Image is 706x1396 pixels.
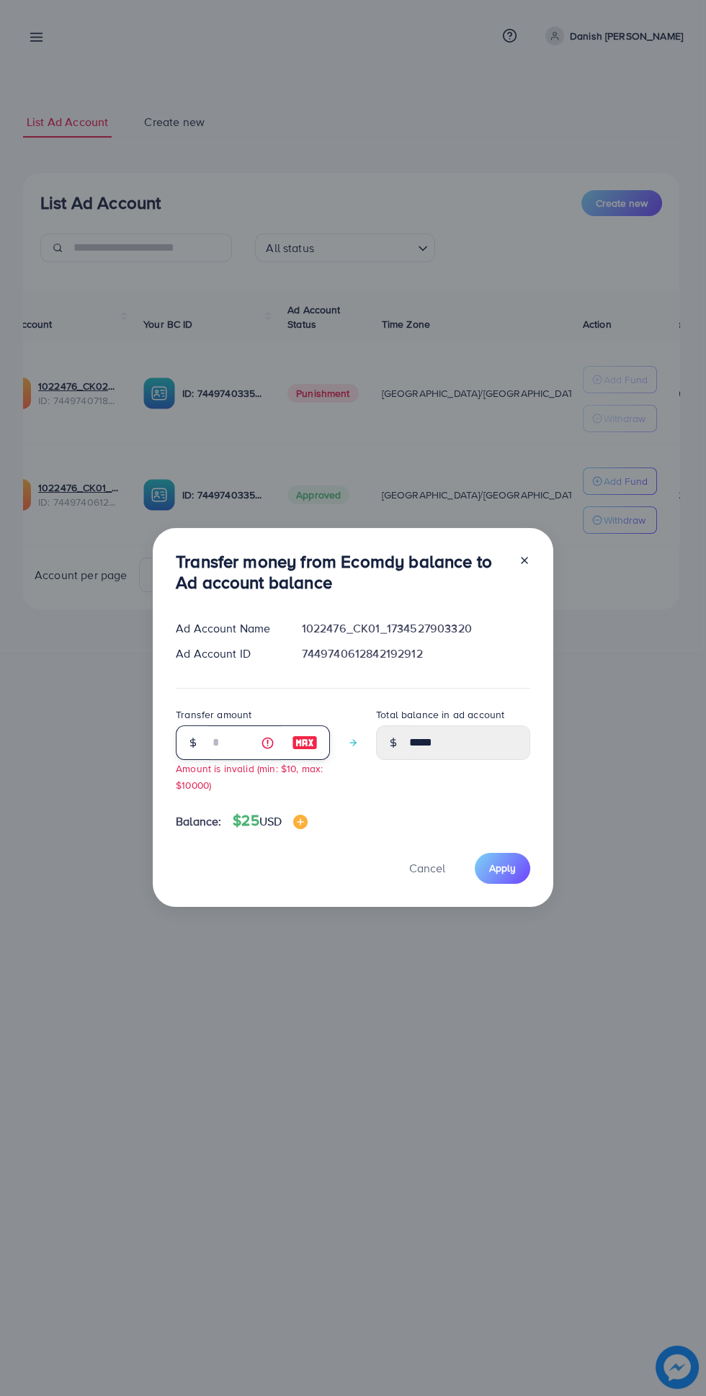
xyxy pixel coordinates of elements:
h4: $25 [233,812,308,830]
button: Apply [475,853,530,884]
div: 1022476_CK01_1734527903320 [290,620,542,637]
div: 7449740612842192912 [290,645,542,662]
img: image [293,815,308,829]
span: USD [259,813,282,829]
img: image [292,734,318,751]
span: Apply [489,861,516,875]
div: Ad Account Name [164,620,290,637]
h3: Transfer money from Ecomdy balance to Ad account balance [176,551,507,593]
button: Cancel [391,853,463,884]
span: Cancel [409,860,445,876]
small: Amount is invalid (min: $10, max: $10000) [176,761,323,792]
label: Total balance in ad account [376,707,504,722]
div: Ad Account ID [164,645,290,662]
span: Balance: [176,813,221,830]
label: Transfer amount [176,707,251,722]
